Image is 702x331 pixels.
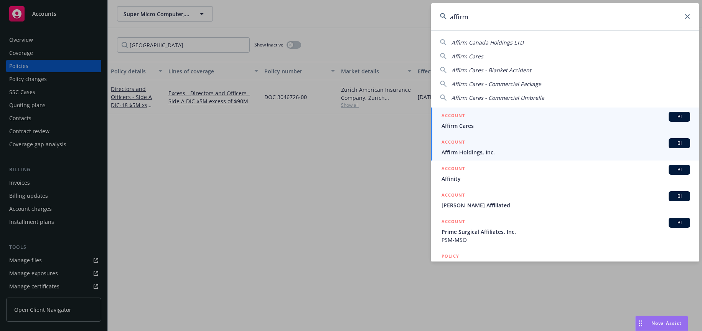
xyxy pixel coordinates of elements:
[442,201,690,209] span: [PERSON_NAME] Affiliated
[431,213,699,248] a: ACCOUNTBIPrime Surgical Affiliates, Inc.PSM-MSO
[442,165,465,174] h5: ACCOUNT
[672,219,687,226] span: BI
[672,140,687,147] span: BI
[672,113,687,120] span: BI
[442,261,690,269] span: Affirm Canada Holdings LTD
[431,248,699,281] a: POLICYAffirm Canada Holdings LTD
[431,134,699,161] a: ACCOUNTBIAffirm Holdings, Inc.
[442,175,690,183] span: Affinity
[431,187,699,213] a: ACCOUNTBI[PERSON_NAME] Affiliated
[431,3,699,30] input: Search...
[442,138,465,147] h5: ACCOUNT
[442,112,465,121] h5: ACCOUNT
[672,166,687,173] span: BI
[442,148,690,156] span: Affirm Holdings, Inc.
[431,161,699,187] a: ACCOUNTBIAffinity
[452,66,531,74] span: Affirm Cares - Blanket Accident
[651,320,682,326] span: Nova Assist
[431,108,699,134] a: ACCOUNTBIAffirm Cares
[442,191,465,200] h5: ACCOUNT
[442,122,690,130] span: Affirm Cares
[442,218,465,227] h5: ACCOUNT
[452,53,483,60] span: Affirm Cares
[452,80,541,88] span: Affirm Cares - Commercial Package
[452,94,544,101] span: Affirm Cares - Commercial Umbrella
[442,236,690,244] span: PSM-MSO
[672,193,687,200] span: BI
[636,316,645,331] div: Drag to move
[442,252,459,260] h5: POLICY
[452,39,524,46] span: Affirm Canada Holdings LTD
[635,316,688,331] button: Nova Assist
[442,228,690,236] span: Prime Surgical Affiliates, Inc.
